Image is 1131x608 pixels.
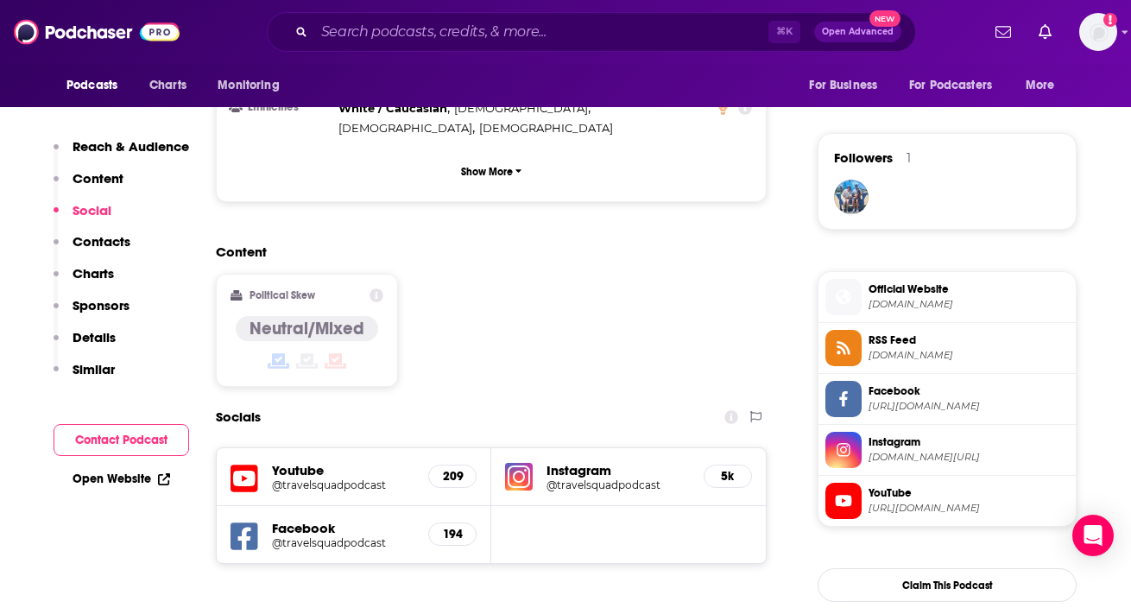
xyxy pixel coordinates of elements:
[216,401,261,434] h2: Socials
[272,536,414,549] a: @travelsquadpodcast
[869,10,900,27] span: New
[547,478,690,491] a: @travelsquadpodcast
[479,121,613,135] span: [DEMOGRAPHIC_DATA]
[314,18,768,46] input: Search podcasts, credits, & more...
[907,150,911,166] div: 1
[869,332,1069,348] span: RSS Feed
[869,485,1069,501] span: YouTube
[73,361,115,377] p: Similar
[869,298,1069,311] span: travelsquadpodcast.com
[454,101,588,115] span: [DEMOGRAPHIC_DATA]
[73,329,116,345] p: Details
[1079,13,1117,51] button: Show profile menu
[814,22,901,42] button: Open AdvancedNew
[909,73,992,98] span: For Podcasters
[149,73,186,98] span: Charts
[54,170,123,202] button: Content
[818,568,1077,602] button: Claim This Podcast
[54,329,116,361] button: Details
[834,149,893,166] span: Followers
[66,73,117,98] span: Podcasts
[73,265,114,282] p: Charts
[869,349,1069,362] span: anchor.fm
[869,502,1069,515] span: https://www.youtube.com/@travelsquadpodcast
[443,527,462,541] h5: 194
[338,118,475,138] span: ,
[809,73,877,98] span: For Business
[73,202,111,218] p: Social
[250,289,315,301] h2: Political Skew
[869,434,1069,450] span: Instagram
[797,69,899,102] button: open menu
[54,202,111,234] button: Social
[54,233,130,265] button: Contacts
[1103,13,1117,27] svg: Add a profile image
[825,279,1069,315] a: Official Website[DOMAIN_NAME]
[14,16,180,48] img: Podchaser - Follow, Share and Rate Podcasts
[1026,73,1055,98] span: More
[1014,69,1077,102] button: open menu
[505,463,533,491] img: iconImage
[825,432,1069,468] a: Instagram[DOMAIN_NAME][URL]
[898,69,1017,102] button: open menu
[54,265,114,297] button: Charts
[547,462,690,478] h5: Instagram
[218,73,279,98] span: Monitoring
[138,69,197,102] a: Charts
[989,17,1018,47] a: Show notifications dropdown
[869,383,1069,399] span: Facebook
[54,138,189,170] button: Reach & Audience
[231,155,752,187] button: Show More
[250,318,364,339] h4: Neutral/Mixed
[73,297,130,313] p: Sponsors
[454,98,591,118] span: ,
[825,330,1069,366] a: RSS Feed[DOMAIN_NAME]
[869,282,1069,297] span: Official Website
[1032,17,1058,47] a: Show notifications dropdown
[338,98,450,118] span: ,
[73,233,130,250] p: Contacts
[338,101,447,115] span: White / Caucasian
[825,381,1069,417] a: Facebook[URL][DOMAIN_NAME]
[272,520,414,536] h5: Facebook
[54,297,130,329] button: Sponsors
[443,469,462,484] h5: 209
[1079,13,1117,51] img: User Profile
[73,472,170,486] a: Open Website
[73,138,189,155] p: Reach & Audience
[718,469,737,484] h5: 5k
[272,478,414,491] a: @travelsquadpodcast
[231,102,332,113] h3: Ethnicities
[834,180,869,214] img: yourtouristlist
[1072,515,1114,556] div: Open Intercom Messenger
[869,400,1069,413] span: https://www.facebook.com/travelsquadpodcast
[267,12,916,52] div: Search podcasts, credits, & more...
[54,424,189,456] button: Contact Podcast
[822,28,894,36] span: Open Advanced
[54,361,115,393] button: Similar
[338,121,472,135] span: [DEMOGRAPHIC_DATA]
[272,462,414,478] h5: Youtube
[461,166,513,178] p: Show More
[54,69,140,102] button: open menu
[825,483,1069,519] a: YouTube[URL][DOMAIN_NAME]
[73,170,123,187] p: Content
[216,244,753,260] h2: Content
[1079,13,1117,51] span: Logged in as mgalandak
[205,69,301,102] button: open menu
[768,21,800,43] span: ⌘ K
[869,451,1069,464] span: instagram.com/travelsquadpodcast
